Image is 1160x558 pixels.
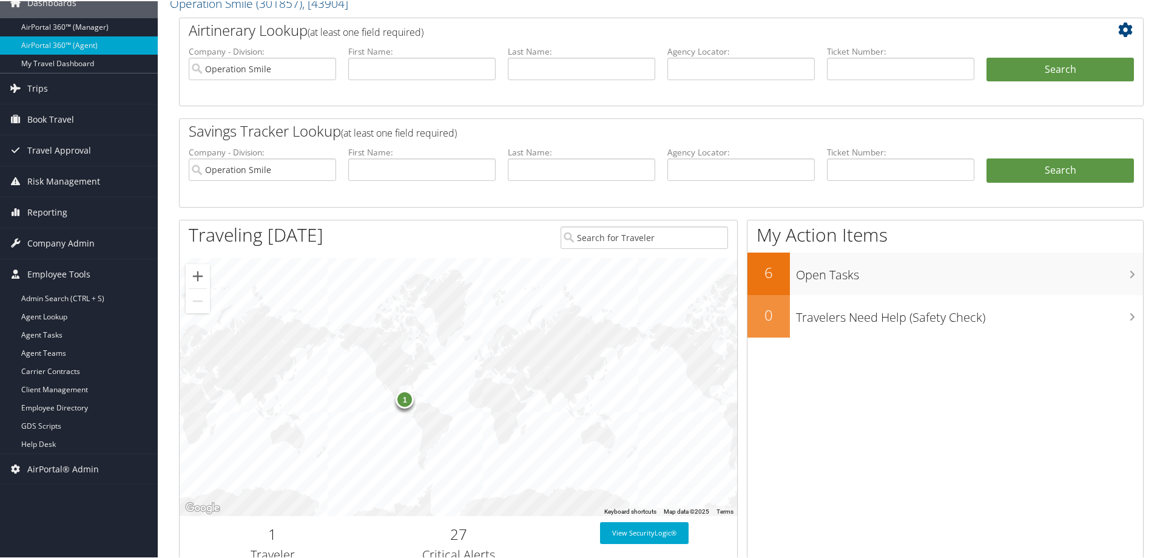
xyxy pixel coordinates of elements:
[189,19,1054,39] h2: Airtinerary Lookup
[27,72,48,103] span: Trips
[396,389,414,407] div: 1
[374,523,542,543] h2: 27
[986,157,1134,182] a: Search
[827,44,974,56] label: Ticket Number:
[308,24,423,38] span: (at least one field required)
[747,294,1143,336] a: 0Travelers Need Help (Safety Check)
[27,103,74,134] span: Book Travel
[561,225,728,248] input: Search for Traveler
[747,221,1143,247] h1: My Action Items
[189,221,323,247] h1: Traveling [DATE]
[348,44,496,56] label: First Name:
[189,145,336,157] label: Company - Division:
[600,521,689,543] a: View SecurityLogic®
[27,196,67,226] span: Reporting
[183,499,223,515] img: Google
[747,251,1143,294] a: 6Open Tasks
[189,120,1054,140] h2: Savings Tracker Lookup
[796,302,1143,325] h3: Travelers Need Help (Safety Check)
[827,145,974,157] label: Ticket Number:
[189,157,336,180] input: search accounts
[747,261,790,282] h2: 6
[27,134,91,165] span: Travel Approval
[348,145,496,157] label: First Name:
[986,56,1134,81] button: Search
[667,44,815,56] label: Agency Locator:
[667,145,815,157] label: Agency Locator:
[508,44,655,56] label: Last Name:
[183,499,223,515] a: Open this area in Google Maps (opens a new window)
[747,304,790,324] h2: 0
[27,227,95,257] span: Company Admin
[186,263,210,287] button: Zoom in
[186,288,210,312] button: Zoom out
[796,259,1143,282] h3: Open Tasks
[508,145,655,157] label: Last Name:
[341,125,457,138] span: (at least one field required)
[604,506,656,515] button: Keyboard shortcuts
[27,165,100,196] span: Risk Management
[717,507,733,514] a: Terms (opens in new tab)
[664,507,709,514] span: Map data ©2025
[189,523,356,543] h2: 1
[189,44,336,56] label: Company - Division:
[27,258,90,288] span: Employee Tools
[27,453,99,483] span: AirPortal® Admin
